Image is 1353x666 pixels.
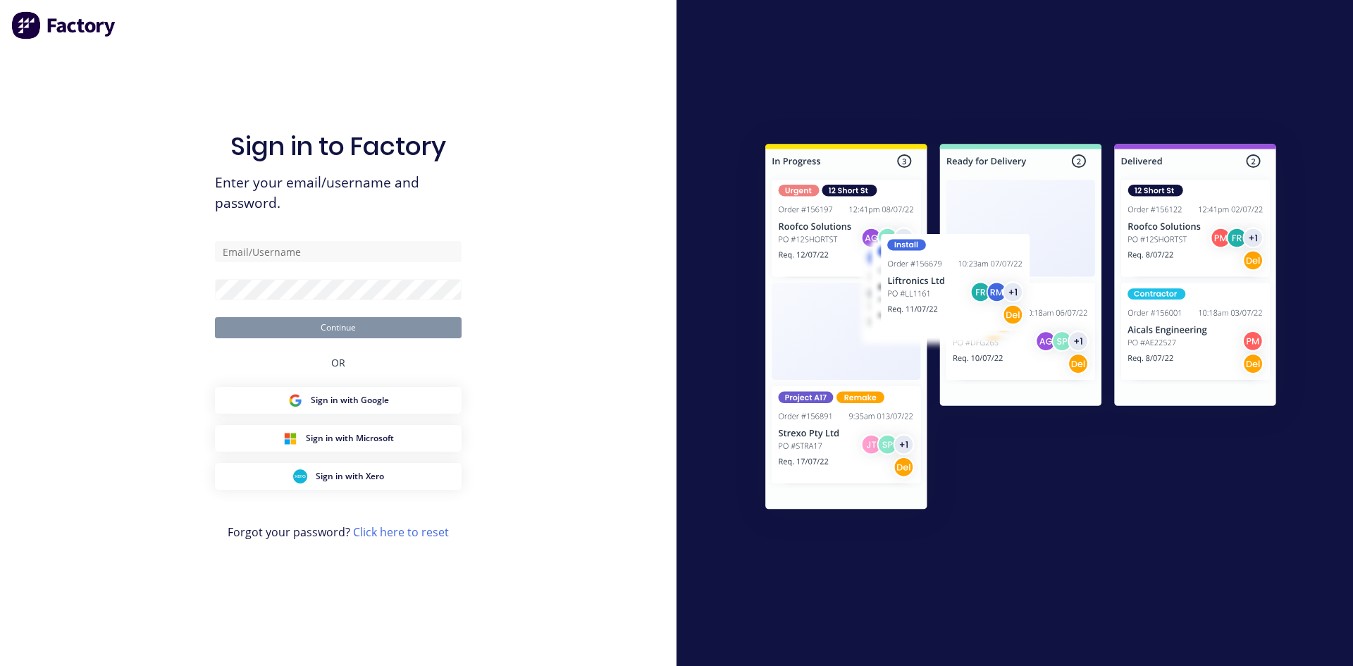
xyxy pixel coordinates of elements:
span: Sign in with Xero [316,470,384,483]
img: Microsoft Sign in [283,431,297,445]
h1: Sign in to Factory [230,131,446,161]
button: Google Sign inSign in with Google [215,387,462,414]
img: Sign in [734,116,1307,543]
span: Sign in with Google [311,394,389,407]
button: Continue [215,317,462,338]
img: Xero Sign in [293,469,307,483]
span: Enter your email/username and password. [215,173,462,214]
span: Forgot your password? [228,524,449,541]
span: Sign in with Microsoft [306,432,394,445]
input: Email/Username [215,241,462,262]
div: OR [331,338,345,387]
button: Microsoft Sign inSign in with Microsoft [215,425,462,452]
button: Xero Sign inSign in with Xero [215,463,462,490]
img: Factory [11,11,117,39]
a: Click here to reset [353,524,449,540]
img: Google Sign in [288,393,302,407]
